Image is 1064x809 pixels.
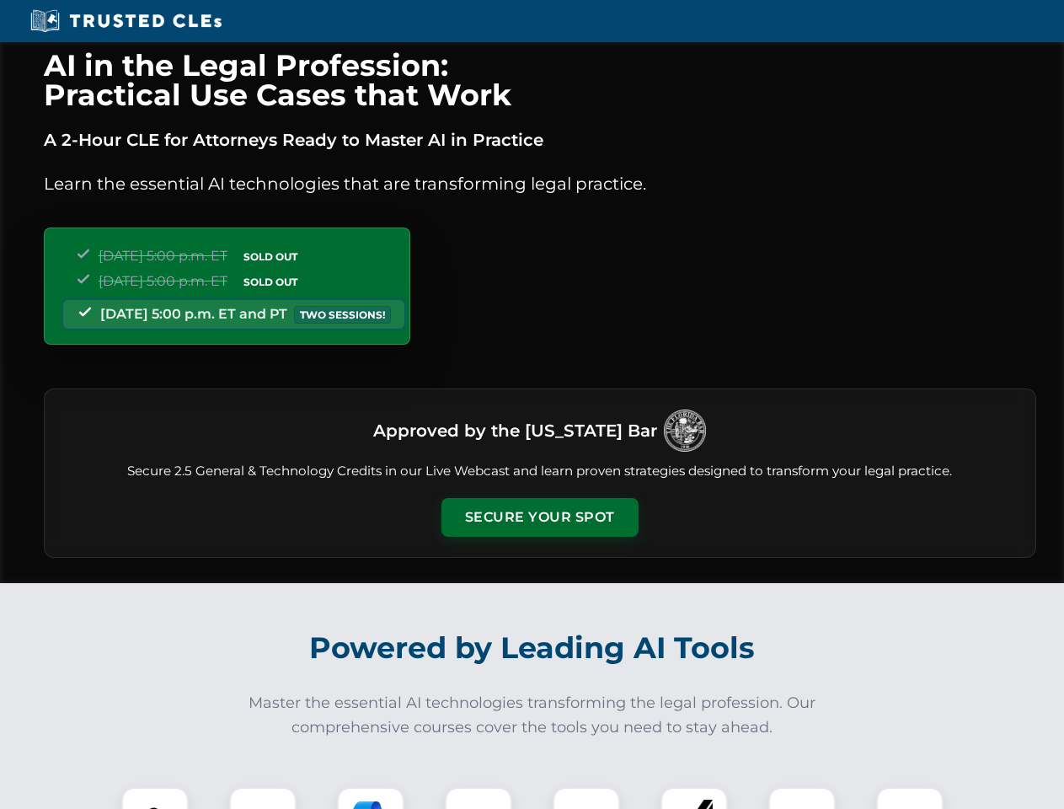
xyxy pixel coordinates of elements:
p: Secure 2.5 General & Technology Credits in our Live Webcast and learn proven strategies designed ... [65,462,1015,481]
button: Secure Your Spot [441,498,639,537]
p: Learn the essential AI technologies that are transforming legal practice. [44,170,1036,197]
span: [DATE] 5:00 p.m. ET [99,248,227,264]
p: A 2-Hour CLE for Attorneys Ready to Master AI in Practice [44,126,1036,153]
img: Logo [664,410,706,452]
span: SOLD OUT [238,273,303,291]
h3: Approved by the [US_STATE] Bar [373,415,657,446]
img: Trusted CLEs [25,8,227,34]
span: SOLD OUT [238,248,303,265]
span: [DATE] 5:00 p.m. ET [99,273,227,289]
h2: Powered by Leading AI Tools [66,619,999,678]
p: Master the essential AI technologies transforming the legal profession. Our comprehensive courses... [238,691,827,740]
h1: AI in the Legal Profession: Practical Use Cases that Work [44,51,1036,110]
